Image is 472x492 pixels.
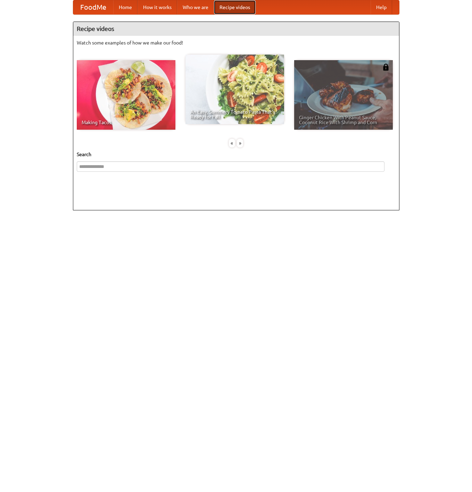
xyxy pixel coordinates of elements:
a: An Easy, Summery Tomato Pasta That's Ready for Fall [185,55,284,124]
a: FoodMe [73,0,113,14]
span: Making Tacos [82,120,171,125]
a: Help [371,0,392,14]
div: « [229,139,235,147]
a: How it works [138,0,177,14]
span: An Easy, Summery Tomato Pasta That's Ready for Fall [190,110,279,119]
a: Home [113,0,138,14]
img: 483408.png [382,64,389,71]
h4: Recipe videos [73,22,399,36]
a: Who we are [177,0,214,14]
div: » [237,139,243,147]
a: Making Tacos [77,60,175,130]
a: Recipe videos [214,0,256,14]
h5: Search [77,151,396,158]
p: Watch some examples of how we make our food! [77,39,396,46]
